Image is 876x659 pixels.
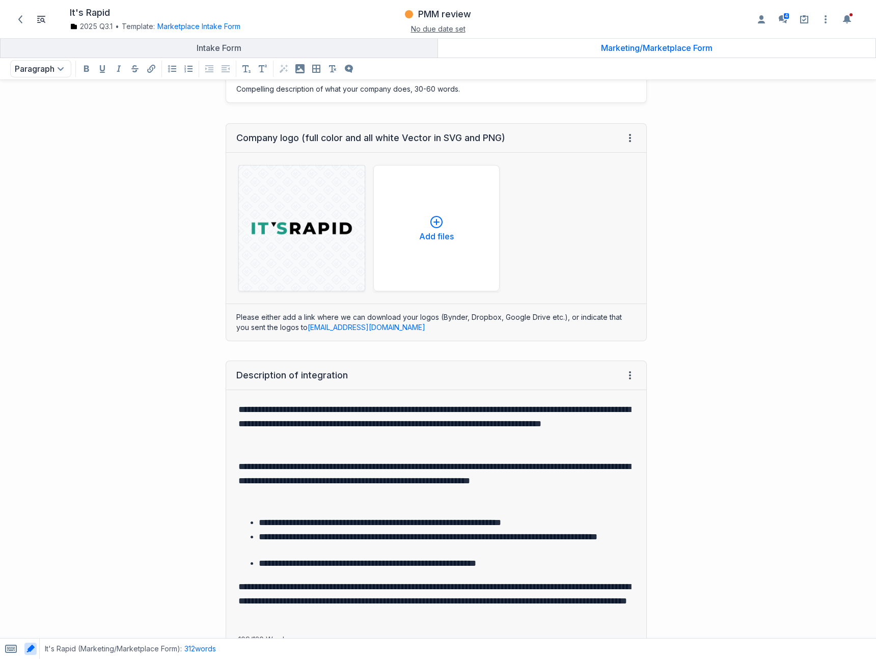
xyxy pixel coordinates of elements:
div: Intake Form [5,43,433,53]
a: [EMAIL_ADDRESS][DOMAIN_NAME] [308,323,425,332]
a: Setup guide [796,11,812,28]
button: Toggle Item List [33,11,49,28]
div: Paragraph [8,58,73,79]
p: Add files [419,232,454,240]
a: 2025 Q3.1 [70,21,113,32]
h1: It's Rapid [70,7,110,19]
span: Field menu [624,369,636,381]
button: Toggle the notification sidebar [839,11,855,28]
button: PMM review [403,5,473,23]
a: Marketing/Marketplace Form [438,38,875,58]
span: It's Rapid (Marketing/Marketplace Form) : [45,644,182,654]
span: No due date set [411,24,466,33]
div: Please either add a link where we can download your logos (Bynder, Dropbox, Google Drive etc.), o... [226,304,646,341]
button: Enable the assignees sidebar [753,11,770,28]
a: Intake Form [1,38,437,58]
div: PMM reviewNo due date set [299,5,577,33]
button: Marketplace Intake Form [157,21,240,32]
button: Add files [373,165,500,291]
span: 4 [783,12,790,20]
div: Description of integration [236,369,348,381]
span: 312 words [184,644,216,653]
div: Compelling description of what your company does, 30-60 words. [226,76,646,102]
button: No due date set [411,23,466,34]
a: Back [12,11,29,28]
span: Toggle AI highlighting in content [22,639,39,659]
h3: PMM review [418,8,471,20]
div: Company logo (full color and all white Vector in SVG and PNG) [236,132,505,144]
p: 109/120 Words [226,635,646,645]
div: Template: [70,21,289,32]
button: Enable the commenting sidebar [775,11,791,28]
button: Paragraph [10,60,71,77]
div: Marketing/Marketplace Form [442,43,871,53]
div: Marketplace Intake Form [155,21,240,32]
button: 312words [184,644,216,654]
button: Toggle AI highlighting in content [24,643,37,655]
span: • [115,21,119,32]
span: Field menu [624,132,636,144]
